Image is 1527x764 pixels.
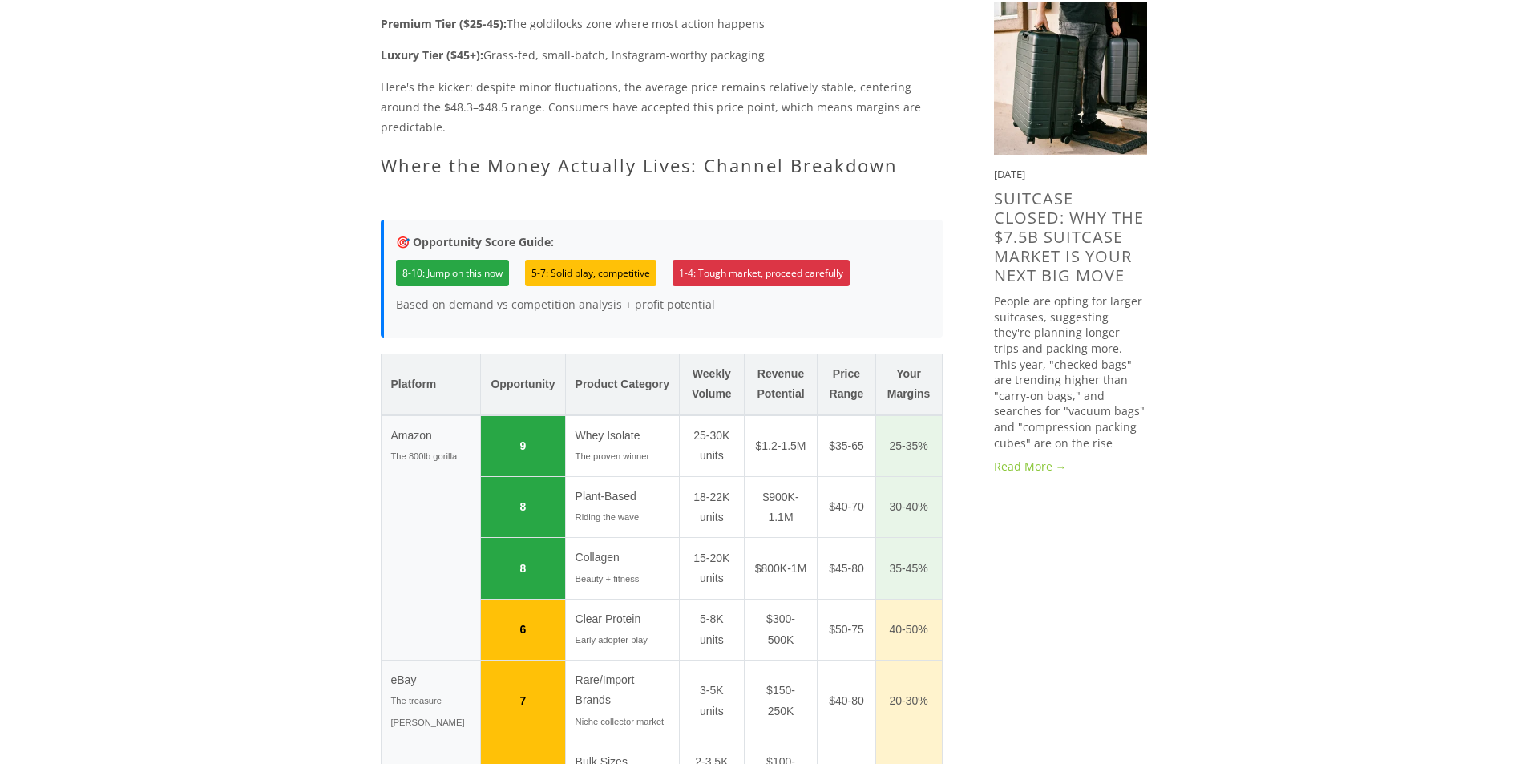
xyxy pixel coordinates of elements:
td: 6 [481,599,565,660]
strong: 🎯 Opportunity Score Guide: [396,234,554,249]
p: The goldilocks zone where most action happens [381,14,943,34]
td: Plant-Based [565,477,679,538]
td: 3-5K units [680,661,745,742]
strong: Luxury Tier ($45+): [381,47,483,63]
td: 25-35% [875,415,942,477]
td: $45-80 [818,538,875,599]
td: $300-500K [744,599,818,660]
td: 7 [481,661,565,742]
small: Riding the wave [576,512,640,522]
td: Clear Protein [565,599,679,660]
small: Niche collector market [576,717,665,726]
span: 1-4: Tough market, proceed carefully [673,260,850,286]
time: [DATE] [994,167,1025,181]
td: $35-65 [818,415,875,477]
td: 35-45% [875,538,942,599]
th: Product Category [565,354,679,415]
td: Collagen [565,538,679,599]
td: $40-70 [818,477,875,538]
small: Beauty + fitness [576,574,640,584]
th: Revenue Potential [744,354,818,415]
p: Here's the kicker: despite minor fluctuations, the average price remains relatively stable, cente... [381,77,943,138]
h2: Where the Money Actually Lives: Channel Breakdown [381,155,943,176]
strong: Premium Tier ($25-45): [381,16,507,31]
td: Rare/Import Brands [565,661,679,742]
p: People are opting for larger suitcases, suggesting they're planning longer trips and packing more... [994,293,1147,451]
td: $50-75 [818,599,875,660]
td: 8 [481,538,565,599]
td: 40-50% [875,599,942,660]
td: 9 [481,415,565,477]
th: Your Margins [875,354,942,415]
small: Early adopter play [576,635,648,645]
td: $1.2-1.5M [744,415,818,477]
th: Price Range [818,354,875,415]
small: The treasure [PERSON_NAME] [391,696,465,726]
td: Amazon [381,415,481,661]
th: Weekly Volume [680,354,745,415]
small: The 800lb gorilla [391,451,458,461]
p: Grass-fed, small-batch, Instagram-worthy packaging [381,45,943,65]
p: Based on demand vs competition analysis + profit potential [396,294,931,314]
td: 8 [481,477,565,538]
td: $800K-1M [744,538,818,599]
th: Opportunity [481,354,565,415]
th: Platform [381,354,481,415]
td: 25-30K units [680,415,745,477]
td: 15-20K units [680,538,745,599]
span: 8-10: Jump on this now [396,260,509,286]
small: The proven winner [576,451,650,461]
td: $900K-1.1M [744,477,818,538]
td: 30-40% [875,477,942,538]
img: SuitCase Closed: Why the $7.5B Suitcase Market is Your Next Big Move [994,2,1147,155]
td: Whey Isolate [565,415,679,477]
td: 18-22K units [680,477,745,538]
span: 5-7: Solid play, competitive [525,260,656,286]
td: 20-30% [875,661,942,742]
a: SuitCase Closed: Why the $7.5B Suitcase Market is Your Next Big Move [994,188,1144,286]
td: 5-8K units [680,599,745,660]
a: Read More → [994,459,1147,475]
td: $150-250K [744,661,818,742]
td: $40-80 [818,661,875,742]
